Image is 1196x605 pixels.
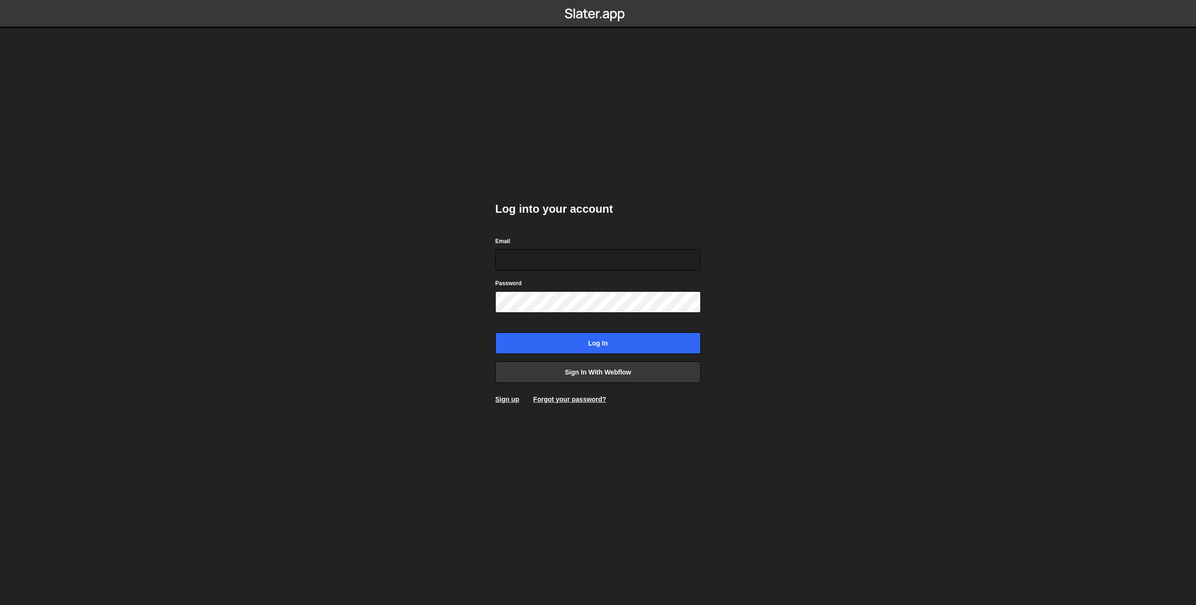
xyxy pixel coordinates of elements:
[495,279,522,288] label: Password
[495,202,701,216] h2: Log into your account
[495,332,701,354] input: Log in
[533,396,606,403] a: Forgot your password?
[495,396,519,403] a: Sign up
[495,361,701,383] a: Sign in with Webflow
[495,237,510,246] label: Email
